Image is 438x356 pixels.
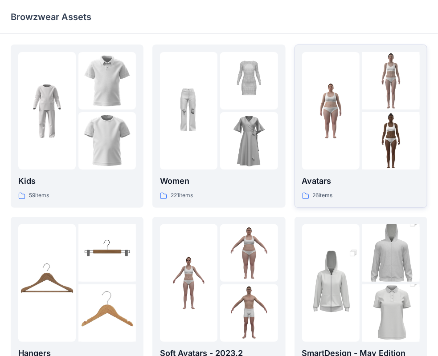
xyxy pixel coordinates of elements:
img: folder 3 [220,284,278,342]
img: folder 3 [78,284,136,342]
img: folder 1 [160,82,217,140]
img: folder 2 [362,52,420,109]
a: folder 1folder 2folder 3Women221items [152,44,285,208]
img: folder 1 [302,240,360,326]
a: folder 1folder 2folder 3Kids59items [11,44,143,208]
p: 59 items [29,191,49,200]
p: Browzwear Assets [11,11,91,23]
img: folder 2 [220,224,278,282]
img: folder 1 [302,82,360,140]
img: folder 3 [362,112,420,170]
img: folder 2 [362,210,420,296]
img: folder 2 [78,224,136,282]
img: folder 1 [160,254,217,311]
img: folder 3 [220,112,278,170]
p: Women [160,175,278,187]
img: folder 1 [18,254,76,311]
img: folder 1 [18,82,76,140]
a: folder 1folder 2folder 3Avatars26items [295,44,427,208]
p: 221 items [171,191,193,200]
p: Avatars [302,175,420,187]
img: folder 2 [78,52,136,109]
p: 26 items [313,191,333,200]
img: folder 2 [220,52,278,109]
img: folder 3 [78,112,136,170]
p: Kids [18,175,136,187]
